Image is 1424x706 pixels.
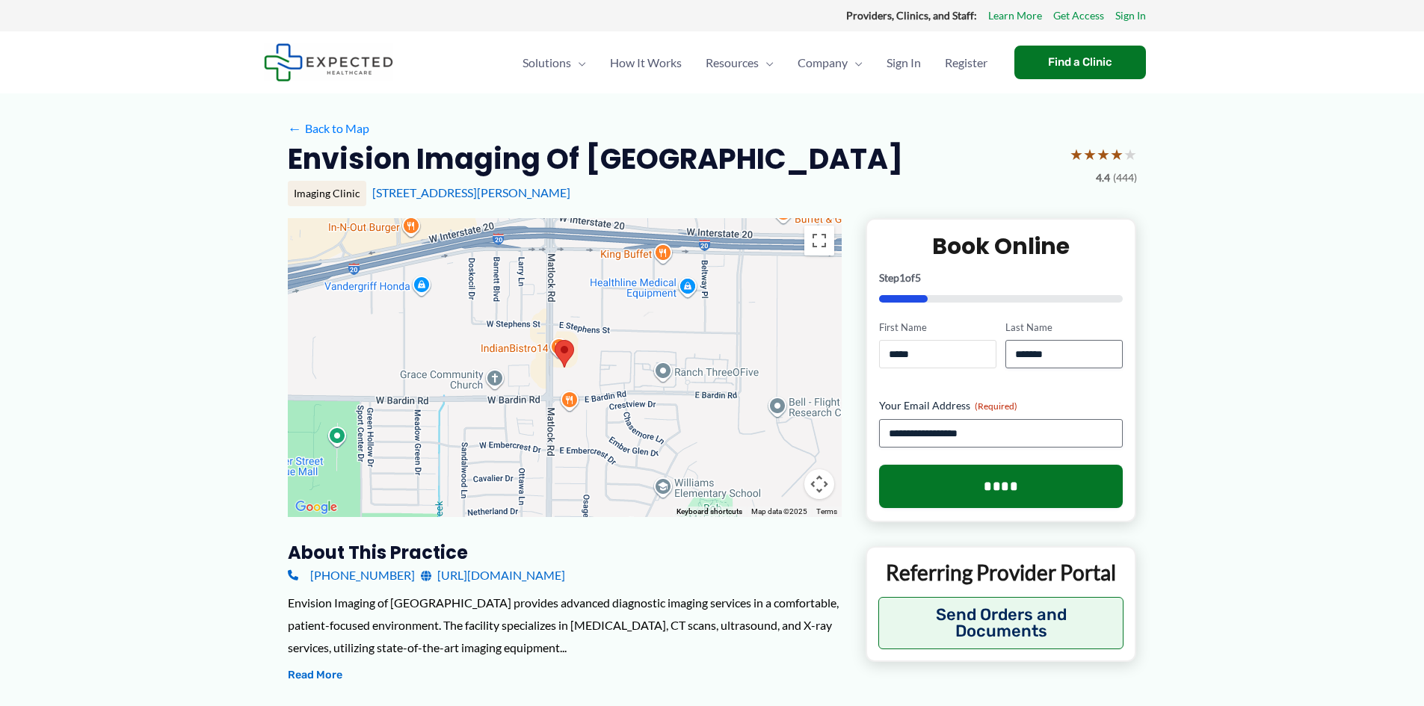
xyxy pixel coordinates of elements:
a: How It Works [598,37,694,89]
span: 5 [915,271,921,284]
h3: About this practice [288,541,842,564]
span: How It Works [610,37,682,89]
p: Step of [879,273,1124,283]
a: Register [933,37,999,89]
button: Read More [288,666,342,684]
span: Menu Toggle [571,37,586,89]
span: ★ [1097,140,1110,168]
span: Solutions [523,37,571,89]
span: Resources [706,37,759,89]
label: First Name [879,321,996,335]
a: Learn More [988,6,1042,25]
span: ★ [1124,140,1137,168]
a: Sign In [1115,6,1146,25]
span: ← [288,121,302,135]
a: [PHONE_NUMBER] [288,564,415,586]
span: ★ [1083,140,1097,168]
a: Get Access [1053,6,1104,25]
a: Open this area in Google Maps (opens a new window) [292,498,341,517]
div: Envision Imaging of [GEOGRAPHIC_DATA] provides advanced diagnostic imaging services in a comforta... [288,592,842,658]
a: [URL][DOMAIN_NAME] [421,564,565,586]
label: Your Email Address [879,398,1124,413]
img: Expected Healthcare Logo - side, dark font, small [264,43,393,81]
a: [STREET_ADDRESS][PERSON_NAME] [372,185,570,199]
span: ★ [1070,140,1083,168]
a: SolutionsMenu Toggle [511,37,598,89]
a: ←Back to Map [288,117,369,140]
span: Menu Toggle [759,37,774,89]
span: (444) [1113,168,1137,188]
span: 4.4 [1096,168,1110,188]
a: ResourcesMenu Toggle [694,37,786,89]
span: Sign In [887,37,921,89]
button: Map camera controls [804,469,834,499]
span: Company [798,37,848,89]
a: Terms (opens in new tab) [816,507,837,515]
img: Google [292,498,341,517]
p: Referring Provider Portal [878,559,1124,586]
a: Sign In [875,37,933,89]
button: Toggle fullscreen view [804,226,834,256]
div: Imaging Clinic [288,181,366,206]
span: ★ [1110,140,1124,168]
h2: Book Online [879,232,1124,261]
span: Map data ©2025 [751,507,807,515]
nav: Primary Site Navigation [511,37,999,89]
label: Last Name [1005,321,1123,335]
span: (Required) [975,400,1017,412]
span: 1 [899,271,905,284]
a: Find a Clinic [1014,46,1146,79]
a: CompanyMenu Toggle [786,37,875,89]
span: Menu Toggle [848,37,863,89]
h2: Envision Imaging of [GEOGRAPHIC_DATA] [288,140,903,177]
span: Register [945,37,987,89]
button: Keyboard shortcuts [676,507,742,517]
strong: Providers, Clinics, and Staff: [846,9,977,22]
button: Send Orders and Documents [878,597,1124,649]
